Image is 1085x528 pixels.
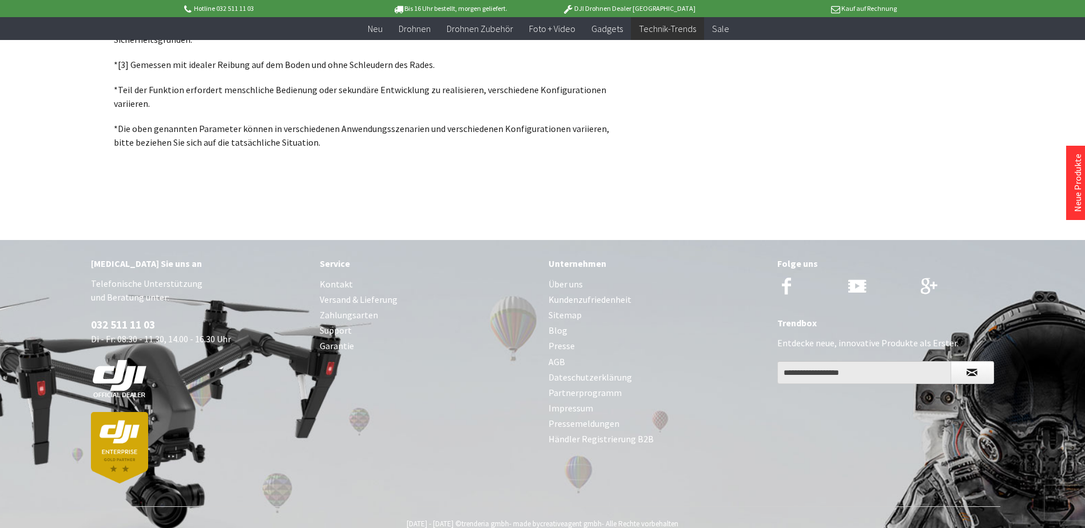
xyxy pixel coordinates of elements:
[320,256,537,271] div: Service
[777,361,951,384] input: Ihre E-Mail Adresse
[91,277,308,483] p: Telefonische Unterstützung und Beratung unter: Di - Fr: 08:30 - 11.30, 14.00 - 16.30 Uhr
[631,17,704,41] a: Technik-Trends
[368,23,383,34] span: Neu
[529,23,575,34] span: Foto + Video
[712,23,729,34] span: Sale
[1072,154,1083,212] a: Neue Produkte
[114,83,611,110] p: *Teil der Funktion erfordert menschliche Bedienung oder sekundäre Entwicklung zu realisieren, ver...
[91,412,148,483] img: dji-partner-enterprise_goldLoJgYOWPUIEBO.png
[91,318,155,331] a: 032 511 11 03
[549,277,766,292] a: Über uns
[320,338,537,354] a: Garantie
[549,354,766,370] a: AGB
[320,292,537,307] a: Versand & Lieferung
[639,23,696,34] span: Technik-Trends
[549,323,766,338] a: Blog
[777,336,995,350] p: Entdecke neue, innovative Produkte als Erster.
[114,122,611,149] p: *Die oben genannten Parameter können in verschiedenen Anwendungsszenarien und verschiedenen Konfi...
[549,431,766,447] a: Händler Registrierung B2B
[549,416,766,431] a: Pressemeldungen
[704,17,737,41] a: Sale
[320,323,537,338] a: Support
[539,2,718,15] p: DJI Drohnen Dealer [GEOGRAPHIC_DATA]
[320,277,537,292] a: Kontakt
[549,307,766,323] a: Sitemap
[320,307,537,323] a: Zahlungsarten
[549,256,766,271] div: Unternehmen
[549,385,766,401] a: Partnerprogramm
[549,338,766,354] a: Presse
[777,315,995,330] div: Trendbox
[521,17,583,41] a: Foto + Video
[399,23,431,34] span: Drohnen
[718,2,897,15] p: Kauf auf Rechnung
[951,361,994,384] button: Newsletter abonnieren
[777,256,995,271] div: Folge uns
[549,370,766,385] a: Dateschutzerklärung
[361,2,539,15] p: Bis 16 Uhr bestellt, morgen geliefert.
[391,17,439,41] a: Drohnen
[114,58,611,71] p: *[3] Gemessen mit idealer Reibung auf dem Boden und ohne Schleudern des Rades.
[591,23,623,34] span: Gadgets
[91,359,148,398] img: white-dji-schweiz-logo-official_140x140.png
[549,292,766,307] a: Kundenzufriedenheit
[360,17,391,41] a: Neu
[583,17,631,41] a: Gadgets
[549,401,766,416] a: Impressum
[447,23,513,34] span: Drohnen Zubehör
[91,256,308,271] div: [MEDICAL_DATA] Sie uns an
[439,17,521,41] a: Drohnen Zubehör
[182,2,361,15] p: Hotline 032 511 11 03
